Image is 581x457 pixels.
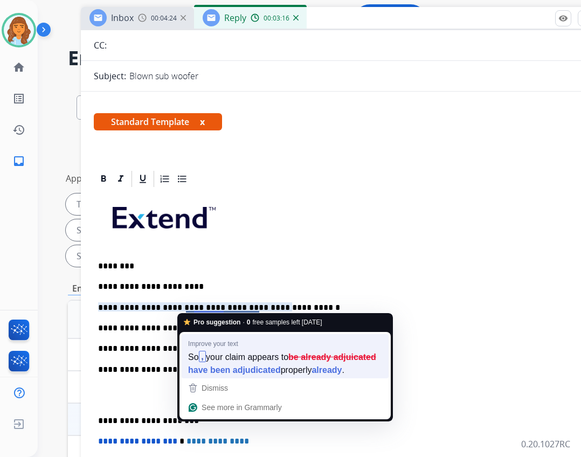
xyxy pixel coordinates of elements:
[521,438,570,451] p: 0.20.1027RC
[151,14,177,23] span: 00:04:24
[66,172,124,185] p: Applied filters:
[129,70,198,82] p: Blown sub woofer
[224,12,246,24] span: Reply
[95,171,112,187] div: Bold
[113,171,129,187] div: Italic
[12,123,25,136] mat-icon: history
[200,115,205,128] button: x
[94,70,126,82] p: Subject:
[157,171,173,187] div: Ordered List
[68,47,555,69] h2: Emails
[12,155,25,168] mat-icon: inbox
[66,245,230,267] div: Status: On Hold - Pending Parts
[68,282,115,295] p: Emails (3)
[135,171,151,187] div: Underline
[66,219,179,241] div: Status: New - Reply
[111,12,134,24] span: Inbox
[66,193,207,215] div: Type: Shipping Protection
[12,92,25,105] mat-icon: list_alt
[4,15,34,45] img: avatar
[94,113,222,130] span: Standard Template
[264,14,289,23] span: 00:03:16
[558,13,568,23] mat-icon: remove_red_eye
[12,61,25,74] mat-icon: home
[94,39,107,52] p: CC:
[174,171,190,187] div: Bullet List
